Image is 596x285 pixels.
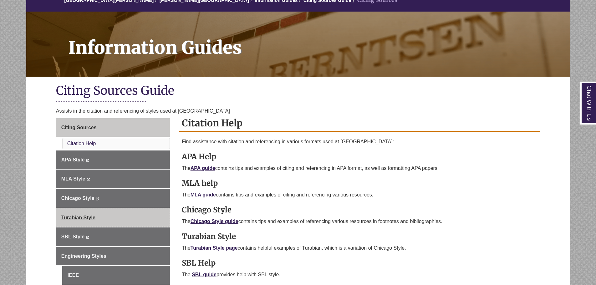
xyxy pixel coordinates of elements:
i: This link opens in a new window [87,178,90,181]
span: Turabian Style [61,215,95,220]
span: APA Style [61,157,85,162]
a: Engineering Styles [56,247,170,266]
a: Chicago Style guide [191,219,238,224]
h2: Citation Help [179,115,540,132]
span: Assists in the citation and referencing of styles used at [GEOGRAPHIC_DATA] [56,108,230,114]
a: Citation Help [67,141,96,146]
a: MLA guide [191,192,216,197]
strong: SBL Help [182,258,216,268]
span: Chicago Style [61,196,94,201]
a: APA guide [191,165,215,171]
strong: APA Help [182,152,216,161]
p: The provides help with SBL style. [182,271,537,278]
p: The contains helpful examples of Turabian, which is a variation of Chicago Style. [182,244,537,252]
strong: Chicago Style [182,205,232,215]
a: IEEE [62,266,170,285]
p: The contains tips and examples of citing and referencing in APA format, as well as formatting APA... [182,165,537,172]
i: This link opens in a new window [86,159,89,162]
a: Turabian Style page [191,245,238,251]
p: The contains tips and examples of citing and referencing various resources. [182,191,537,199]
i: This link opens in a new window [86,236,89,239]
a: SBL guide [192,272,216,277]
strong: Turabian Style [182,232,236,241]
a: Turabian Style [56,208,170,227]
a: SBL Style [56,227,170,246]
a: Information Guides [26,12,570,77]
h1: Citing Sources Guide [56,83,540,99]
span: SBL Style [61,234,84,239]
h1: Information Guides [61,12,570,69]
strong: MLA help [182,178,218,188]
p: Find assistance with citation and referencing in various formats used at [GEOGRAPHIC_DATA]: [182,138,537,145]
a: APA Style [56,150,170,169]
i: This link opens in a new window [96,197,99,200]
span: MLA Style [61,176,85,181]
span: Citing Sources [61,125,97,130]
a: Citing Sources [56,118,170,137]
a: MLA Style [56,170,170,188]
a: Chicago Style [56,189,170,208]
span: Engineering Styles [61,253,106,259]
p: The contains tips and examples of referencing various resources in footnotes and bibliographies. [182,218,537,225]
